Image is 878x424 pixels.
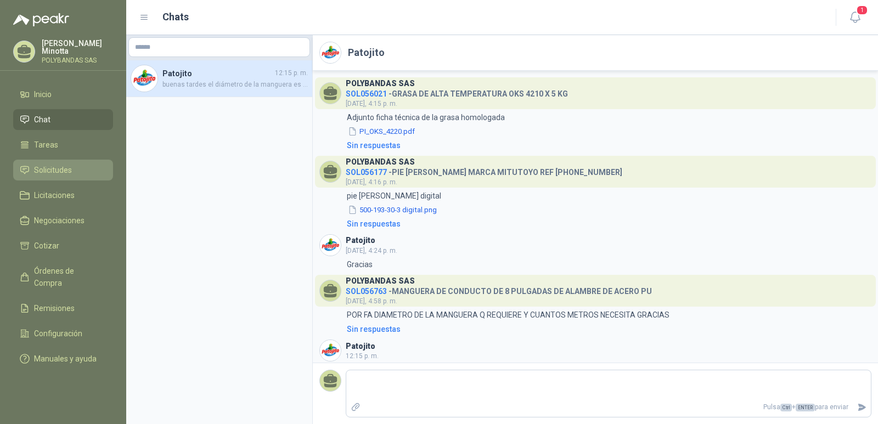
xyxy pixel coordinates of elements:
[348,45,385,60] h2: Patojito
[13,323,113,344] a: Configuración
[780,404,792,411] span: Ctrl
[346,297,397,305] span: [DATE], 4:58 p. m.
[13,134,113,155] a: Tareas
[346,159,415,165] h3: POLYBANDAS SAS
[853,398,871,417] button: Enviar
[34,189,75,201] span: Licitaciones
[34,240,59,252] span: Cotizar
[320,340,341,361] img: Company Logo
[42,57,113,64] p: POLYBANDAS SAS
[345,218,871,230] a: Sin respuestas
[34,164,72,176] span: Solicitudes
[13,160,113,180] a: Solicitudes
[346,352,379,360] span: 12:15 p. m.
[34,353,97,365] span: Manuales y ayuda
[347,126,416,137] button: PI_OKS_4220.pdf
[346,398,365,417] label: Adjuntar archivos
[13,13,69,26] img: Logo peakr
[13,235,113,256] a: Cotizar
[856,5,868,15] span: 1
[34,265,103,289] span: Órdenes de Compra
[347,204,438,216] button: 500-193-30-3 digital.png
[275,68,308,78] span: 12:15 p. m.
[796,404,815,411] span: ENTER
[346,238,375,244] h3: Patojito
[345,323,871,335] a: Sin respuestas
[346,287,387,296] span: SOL056763
[347,323,401,335] div: Sin respuestas
[345,139,871,151] a: Sin respuestas
[34,302,75,314] span: Remisiones
[126,60,312,97] a: Company LogoPatojito12:15 p. m.buenas tardes el diámetro de la manguera es de 8", agradezco por f...
[347,258,373,270] p: Gracias
[346,247,397,255] span: [DATE], 4:24 p. m.
[346,87,568,97] h4: - GRASA DE ALTA TEMPERATURA OKS 4210 X 5 KG
[365,398,853,417] p: Pulsa + para enviar
[346,278,415,284] h3: POLYBANDAS SAS
[347,139,401,151] div: Sin respuestas
[34,88,52,100] span: Inicio
[13,348,113,369] a: Manuales y ayuda
[13,298,113,319] a: Remisiones
[347,218,401,230] div: Sin respuestas
[34,214,85,227] span: Negociaciones
[320,235,341,256] img: Company Logo
[346,165,622,176] h4: - PIE [PERSON_NAME] MARCA MITUTOYO REF [PHONE_NUMBER]
[13,261,113,293] a: Órdenes de Compra
[34,139,58,151] span: Tareas
[346,343,375,349] h3: Patojito
[347,111,505,123] p: Adjunto ficha técnica de la grasa homologada
[131,65,157,92] img: Company Logo
[13,84,113,105] a: Inicio
[346,81,415,87] h3: POLYBANDAS SAS
[162,67,273,80] h4: Patojito
[346,100,397,108] span: [DATE], 4:15 p. m.
[346,168,387,177] span: SOL056177
[845,8,865,27] button: 1
[347,309,669,321] p: POR FA DIAMETRO DE LA MANGUERA Q REQUIERE Y CUANTOS METROS NECESITA GRACIAS
[162,9,189,25] h1: Chats
[42,39,113,55] p: [PERSON_NAME] Minotta
[34,327,82,340] span: Configuración
[346,178,397,186] span: [DATE], 4:16 p. m.
[13,210,113,231] a: Negociaciones
[346,284,652,295] h4: - MANGUERA DE CONDUCTO DE 8 PULGADAS DE ALAMBRE DE ACERO PU
[13,185,113,206] a: Licitaciones
[162,80,308,90] span: buenas tardes el diámetro de la manguera es de 8", agradezco por favor [PERSON_NAME] y enviar la ...
[347,190,441,202] p: pie [PERSON_NAME] digital
[346,89,387,98] span: SOL056021
[320,42,341,63] img: Company Logo
[34,114,50,126] span: Chat
[13,109,113,130] a: Chat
